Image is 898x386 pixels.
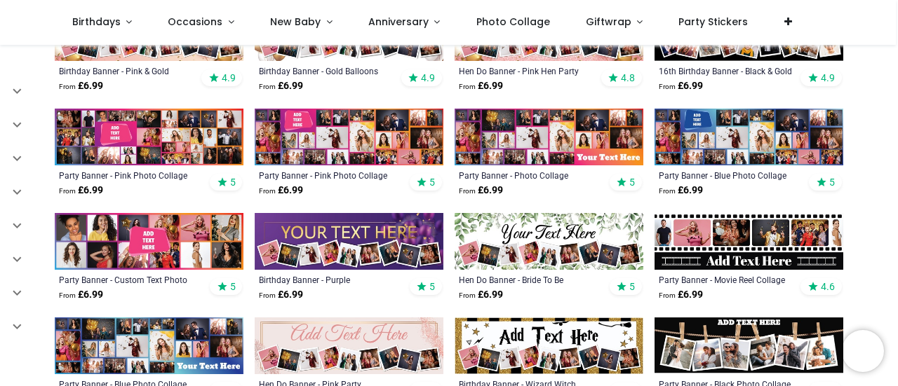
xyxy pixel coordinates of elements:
strong: £ 6.99 [59,288,103,302]
strong: £ 6.99 [659,79,703,93]
span: Photo Collage [476,15,550,29]
span: 4.8 [621,71,635,84]
a: Party Banner - Custom Text Photo Collage [59,274,203,285]
a: Party Banner - Photo Collage [459,170,603,181]
span: 4.9 [421,71,435,84]
span: From [59,187,76,195]
a: Party Banner - Pink Photo Collage [59,170,203,181]
span: From [259,83,276,90]
span: 4.9 [821,71,835,84]
img: Personalised Party Banner - Pink Photo Collage - Add Text & 30 Photo Upload [55,109,243,165]
img: Personalised Party Banner - Blue Photo Collage - 23 Photo upload [55,317,243,374]
strong: £ 6.99 [59,184,103,198]
img: Personalised Party Banner - Pink Photo Collage - Custom Text & 25 Photo Upload [255,109,443,165]
span: From [459,291,476,299]
strong: £ 6.99 [259,288,303,302]
span: 5 [230,280,236,293]
span: From [259,187,276,195]
span: Party Stickers [678,15,748,29]
span: 5 [629,280,635,293]
strong: £ 6.99 [259,184,303,198]
span: 5 [629,176,635,188]
a: Party Banner - Pink Photo Collage [259,170,403,181]
span: 5 [429,280,435,293]
img: Personalised Party Banner - Photo Collage - 23 Photo Upload [455,109,643,165]
strong: £ 6.99 [459,79,503,93]
span: From [59,291,76,299]
a: Party Banner - Blue Photo Collage [659,170,803,181]
strong: £ 6.99 [59,79,103,93]
img: Hen Do Banner - Pink Party - Custom Text & 9 Photo Upload [255,317,443,374]
span: From [659,187,676,195]
img: Personalised Happy Birthday Banner - Purple - 9 Photo Upload [255,213,443,270]
span: Anniversary [368,15,429,29]
img: Personalised Party Banner - Custom Text Photo Collage - 12 Photo Upload [55,213,243,270]
a: Hen Do Banner - Pink Hen Party [459,65,603,76]
span: Birthdays [72,15,121,29]
strong: £ 6.99 [659,184,703,198]
a: Birthday Banner - Pink & Gold Balloons [59,65,203,76]
span: From [659,83,676,90]
span: From [459,187,476,195]
span: New Baby [270,15,321,29]
span: Giftwrap [586,15,631,29]
span: 4.9 [222,71,236,84]
img: Personalised Party Banner - Movie Reel Collage - 6 Photo Upload [655,213,843,270]
iframe: Brevo live chat [842,330,884,372]
strong: £ 6.99 [659,288,703,302]
span: From [659,291,676,299]
a: Hen Do Banner - Bride To Be [459,274,603,285]
img: Personalised Hen Do Banner - Bride To Be - 9 Photo Upload [455,213,643,270]
span: 5 [429,176,435,188]
strong: £ 6.99 [459,184,503,198]
span: 4.6 [821,280,835,293]
span: 5 [829,176,835,188]
img: Personalised Party Banner - Black Photo Collage - 6 Photo Upload [655,317,843,374]
img: Personalised Happy Birthday Banner - Wizard Witch - 9 Photo Upload [455,317,643,374]
a: Birthday Banner - Purple [259,274,403,285]
span: From [59,83,76,90]
a: Birthday Banner - Gold Balloons [259,65,403,76]
span: 5 [230,176,236,188]
a: 16th Birthday Banner - Black & Gold [659,65,803,76]
a: Party Banner - Movie Reel Collage [659,274,803,285]
strong: £ 6.99 [459,288,503,302]
strong: £ 6.99 [259,79,303,93]
span: From [459,83,476,90]
img: Personalised Party Banner - Blue Photo Collage - Custom Text & 25 Photo upload [655,109,843,165]
span: Occasions [168,15,222,29]
span: From [259,291,276,299]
